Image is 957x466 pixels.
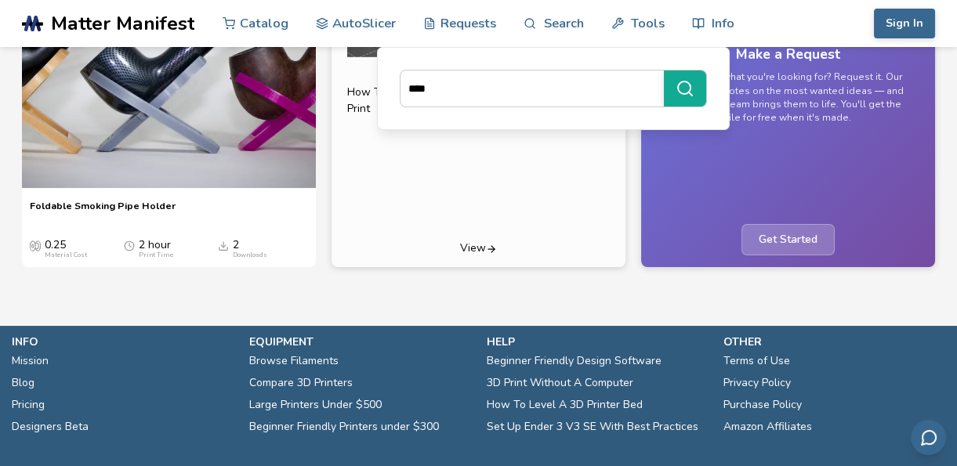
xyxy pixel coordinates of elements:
[723,394,802,416] a: Purchase Policy
[139,239,173,259] div: 2 hour
[487,334,709,350] p: help
[460,242,486,255] span: View
[487,372,633,394] a: 3D Print Without A Computer
[723,350,790,372] a: Terms of Use
[12,334,234,350] p: info
[723,334,945,350] p: other
[249,350,339,372] a: Browse Filaments
[30,239,41,251] span: Average Cost
[30,200,176,223] a: Foldable Smoking Pipe Holder
[12,372,34,394] a: Blog
[487,394,643,416] a: How To Level A 3D Printer Bed
[723,416,812,438] a: Amazon Affiliates
[723,372,791,394] a: Privacy Policy
[911,420,946,455] button: Send feedback via email
[487,416,698,438] a: Set Up Ender 3 V3 SE With Best Practices
[45,239,87,259] div: 0.25
[487,350,662,372] a: Beginner Friendly Design Software
[741,224,835,255] span: Get Started
[124,239,135,251] span: Average Print Time
[736,46,840,63] h3: Make a Request
[233,251,267,259] div: Downloads
[12,416,89,438] a: Designers Beta
[218,239,229,251] span: Downloads
[249,372,353,394] a: Compare 3D Printers
[249,394,382,416] a: Large Printers Under $500
[249,334,471,350] p: equipment
[45,251,87,259] div: Material Cost
[249,416,439,438] a: Beginner Friendly Printers under $300
[12,394,45,416] a: Pricing
[874,9,935,38] button: Sign In
[139,251,173,259] div: Print Time
[347,84,610,117] p: how to enable supports for overhangs in your print
[51,13,194,34] span: Matter Manifest
[671,70,906,125] p: Didn't find what you're looking for? Request it. Our community votes on the most wanted ideas — a...
[233,239,267,259] div: 2
[12,350,49,372] a: Mission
